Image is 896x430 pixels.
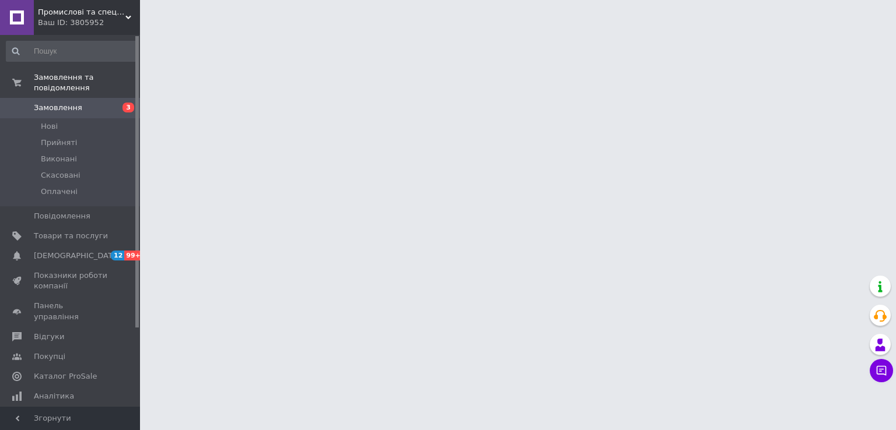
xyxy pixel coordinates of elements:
[34,270,108,291] span: Показники роботи компанії
[38,7,125,17] span: Промислові та спеціальні лампи
[41,186,78,197] span: Оплачені
[34,211,90,221] span: Повідомлення
[123,103,134,112] span: 3
[124,251,143,260] span: 99+
[870,359,893,382] button: Чат з покупцем
[41,121,58,132] span: Нові
[34,351,65,362] span: Покупці
[41,138,77,148] span: Прийняті
[34,103,82,113] span: Замовлення
[111,251,124,260] span: 12
[41,154,77,164] span: Виконані
[34,332,64,342] span: Відгуки
[34,301,108,322] span: Панель управління
[34,391,74,401] span: Аналітика
[34,371,97,382] span: Каталог ProSale
[34,72,140,93] span: Замовлення та повідомлення
[38,17,140,28] div: Ваш ID: 3805952
[41,170,80,181] span: Скасовані
[34,231,108,241] span: Товари та послуги
[6,41,138,62] input: Пошук
[34,251,120,261] span: [DEMOGRAPHIC_DATA]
